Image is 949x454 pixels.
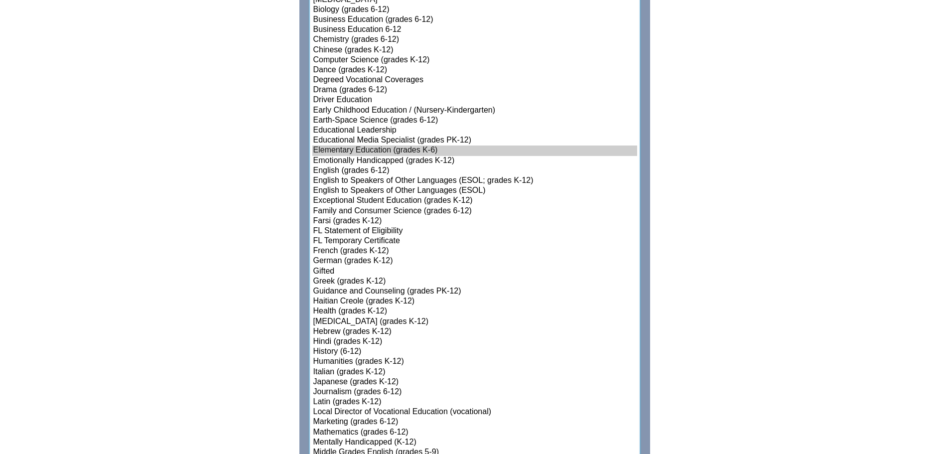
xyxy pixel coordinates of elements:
option: Mathematics (grades 6-12) [312,428,637,438]
option: Journalism (grades 6-12) [312,387,637,397]
option: Haitian Creole (grades K-12) [312,297,637,306]
option: Farsi (grades K-12) [312,216,637,226]
option: Dance (grades K-12) [312,65,637,75]
option: Greek (grades K-12) [312,277,637,287]
option: Driver Education [312,95,637,105]
option: English to Speakers of Other Languages (ESOL) [312,186,637,196]
option: Hebrew (grades K-12) [312,327,637,337]
option: Humanities (grades K-12) [312,357,637,367]
option: Latin (grades K-12) [312,397,637,407]
option: Emotionally Handicapped (grades K-12) [312,156,637,166]
option: Local Director of Vocational Education (vocational) [312,407,637,417]
option: German (grades K-12) [312,256,637,266]
option: History (6-12) [312,347,637,357]
option: Hindi (grades K-12) [312,337,637,347]
option: English to Speakers of Other Languages (ESOL; grades K-12) [312,176,637,186]
option: Mentally Handicapped (K-12) [312,438,637,448]
option: Guidance and Counseling (grades PK-12) [312,287,637,297]
option: English (grades 6-12) [312,166,637,176]
option: Degreed Vocational Coverages [312,75,637,85]
option: Family and Consumer Science (grades 6-12) [312,206,637,216]
option: Early Childhood Education / (Nursery-Kindergarten) [312,106,637,116]
option: Earth-Space Science (grades 6-12) [312,116,637,126]
option: Computer Science (grades K-12) [312,55,637,65]
option: Exceptional Student Education (grades K-12) [312,196,637,206]
option: Educational Media Specialist (grades PK-12) [312,136,637,146]
option: Chinese (grades K-12) [312,45,637,55]
option: Business Education (grades 6-12) [312,15,637,25]
option: [MEDICAL_DATA] (grades K-12) [312,317,637,327]
option: Marketing (grades 6-12) [312,417,637,427]
option: Japanese (grades K-12) [312,377,637,387]
option: Italian (grades K-12) [312,367,637,377]
option: Business Education 6-12 [312,25,637,35]
option: FL Temporary Certificate [312,236,637,246]
option: Gifted [312,267,637,277]
option: Elementary Education (grades K-6) [312,146,637,155]
option: Drama (grades 6-12) [312,85,637,95]
option: Biology (grades 6-12) [312,5,637,15]
option: French (grades K-12) [312,246,637,256]
option: Chemistry (grades 6-12) [312,35,637,45]
option: FL Statement of Eligibility [312,226,637,236]
option: Educational Leadership [312,126,637,136]
option: Health (grades K-12) [312,306,637,316]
